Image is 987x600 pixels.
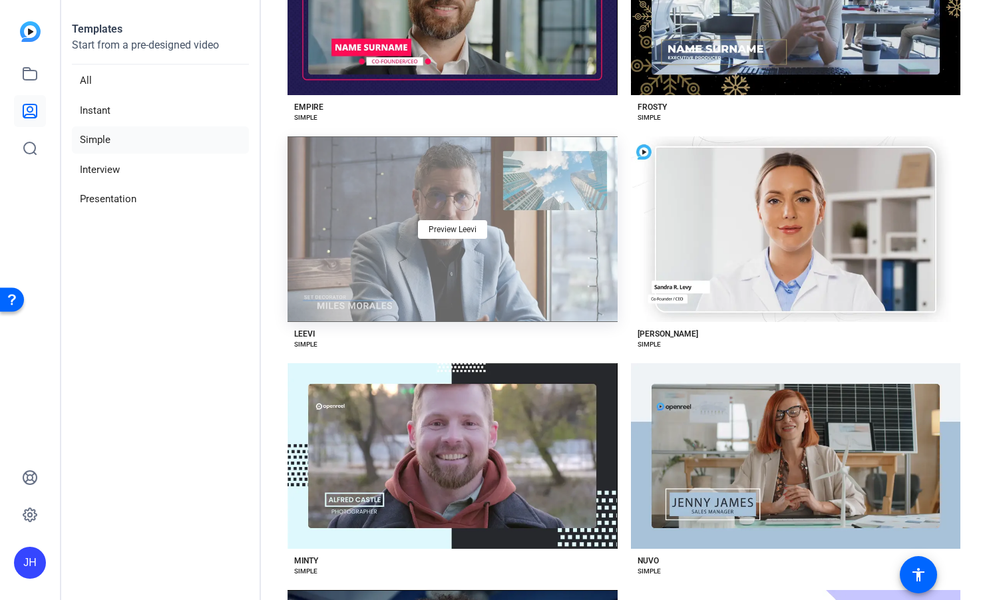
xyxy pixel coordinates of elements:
div: FROSTY [638,102,667,112]
img: blue-gradient.svg [20,21,41,42]
p: Start from a pre-designed video [72,37,249,65]
div: JH [14,547,46,579]
div: SIMPLE [294,339,317,350]
div: LEEVI [294,329,315,339]
div: SIMPLE [294,566,317,577]
div: SIMPLE [638,112,661,123]
div: SIMPLE [638,339,661,350]
div: SIMPLE [638,566,661,577]
button: Template image [631,136,961,322]
li: Interview [72,156,249,184]
mat-icon: accessibility [910,567,926,583]
div: NUVO [638,555,659,566]
li: Instant [72,97,249,124]
div: SIMPLE [294,112,317,123]
button: Template image [631,363,961,549]
button: Template image [288,363,618,549]
button: Template imagePreview Leevi [288,136,618,322]
strong: Templates [72,23,122,35]
div: MINTY [294,555,318,566]
div: [PERSON_NAME] [638,329,698,339]
li: Presentation [72,186,249,213]
li: All [72,67,249,94]
div: EMPIRE [294,102,323,112]
li: Simple [72,126,249,154]
span: Preview Leevi [429,225,477,233]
